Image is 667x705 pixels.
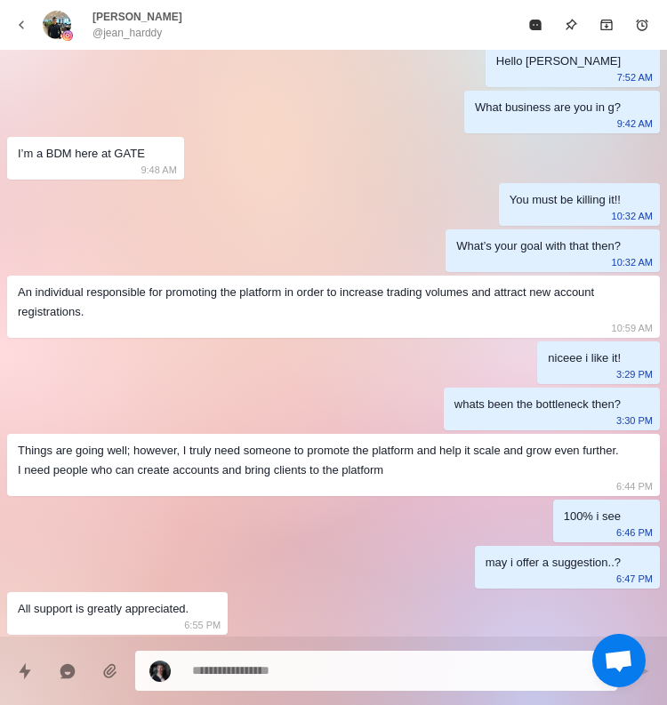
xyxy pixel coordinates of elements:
[612,318,653,338] p: 10:59 AM
[616,477,653,496] p: 6:44 PM
[616,569,653,589] p: 6:47 PM
[510,190,621,210] div: You must be killing it!!
[7,11,36,39] button: back
[92,25,162,41] p: @jean_harddy
[589,7,624,43] button: Archive
[18,441,621,480] div: Things are going well; however, I truly need someone to promote the platform and help it scale an...
[43,11,71,39] img: picture
[553,7,589,43] button: Pin
[7,653,43,689] button: Quick replies
[518,7,553,43] button: Mark as read
[612,252,653,272] p: 10:32 AM
[18,144,145,164] div: I’m a BDM here at GATE
[616,365,653,384] p: 3:29 PM
[50,653,85,689] button: Reply with AI
[92,653,128,689] button: Add media
[592,634,646,687] div: Open chat
[624,7,660,43] button: Add reminder
[18,599,189,619] div: All support is greatly appreciated.
[141,160,176,180] p: 9:48 AM
[149,661,171,682] img: picture
[454,395,621,414] div: whats been the bottleneck then?
[548,348,621,368] div: niceee i like it!
[475,98,621,117] div: What business are you in g?
[617,68,653,87] p: 7:52 AM
[486,553,621,573] div: may i offer a suggestion..?
[616,523,653,542] p: 6:46 PM
[92,9,182,25] p: [PERSON_NAME]
[184,615,221,635] p: 6:55 PM
[564,507,621,526] div: 100% i see
[18,283,621,322] div: An individual responsible for promoting the platform in order to increase trading volumes and att...
[616,411,653,430] p: 3:30 PM
[612,206,653,226] p: 10:32 AM
[617,114,653,133] p: 9:42 AM
[62,30,73,41] img: picture
[456,236,621,256] div: What’s your goal with that then?
[496,52,621,71] div: Hello [PERSON_NAME]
